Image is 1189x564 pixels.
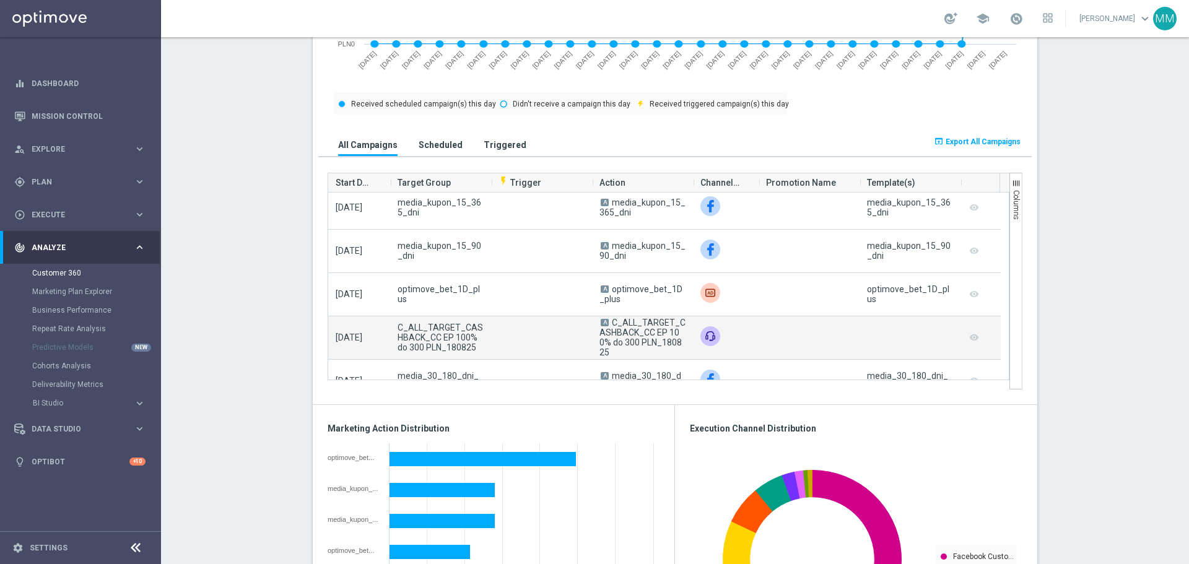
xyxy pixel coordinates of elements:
div: media_kupon_15_90_dni [328,516,380,523]
span: optimove_bet_1D_plus [599,284,682,304]
span: Channel(s) [700,170,741,195]
h3: All Campaigns [338,139,398,150]
span: media_kupon_15_90_dni [398,241,484,261]
a: Optibot [32,445,129,478]
i: keyboard_arrow_right [134,176,146,188]
text: [DATE] [965,50,986,70]
text: Received triggered campaign(s) this day [650,100,789,108]
div: Dashboard [14,67,146,100]
text: [DATE] [748,50,769,70]
div: Facebook Custom Audience [700,196,720,216]
text: [DATE] [357,50,378,70]
div: NEW [131,344,151,352]
button: Mission Control [14,111,146,121]
span: Template(s) [867,170,915,195]
img: Facebook Custom Audience [700,370,720,389]
text: [DATE] [509,50,529,70]
i: keyboard_arrow_right [134,241,146,253]
span: Columns [1012,190,1021,220]
text: [DATE] [379,50,399,70]
i: track_changes [14,242,25,253]
text: [DATE] [922,50,943,70]
div: Call center [700,326,720,346]
span: A [601,285,609,293]
span: media_kupon_15_365_dni [398,197,484,217]
span: A [601,319,609,326]
i: keyboard_arrow_right [134,397,146,409]
img: Criteo [700,283,720,303]
img: Facebook Custom Audience [700,240,720,259]
text: [DATE] [857,50,878,70]
span: Target Group [398,170,451,195]
span: Data Studio [32,425,134,433]
button: Scheduled [416,133,466,156]
span: Trigger [499,178,541,188]
h3: Marketing Action Distribution [328,423,660,434]
a: Customer 360 [32,268,129,278]
text: [DATE] [900,50,921,70]
button: track_changes Analyze keyboard_arrow_right [14,243,146,253]
span: optimove_bet_1D_plus [398,284,484,304]
span: BI Studio [33,399,121,407]
a: Settings [30,544,68,552]
i: settings [12,542,24,553]
i: keyboard_arrow_right [134,423,146,435]
a: Dashboard [32,67,146,100]
button: Data Studio keyboard_arrow_right [14,424,146,434]
text: [DATE] [401,50,421,70]
i: equalizer [14,78,25,89]
div: BI Studio keyboard_arrow_right [32,398,146,408]
div: Business Performance [32,301,160,319]
button: gps_fixed Plan keyboard_arrow_right [14,177,146,187]
span: Analyze [32,244,134,251]
text: [DATE] [661,50,682,70]
span: Export All Campaigns [946,137,1021,146]
span: Start Date [336,170,373,195]
span: media_kupon_15_90_dni [599,241,686,261]
span: C_ALL_TARGET_CASHBACK_CC EP 100% do 300 PLN_180825 [398,323,484,352]
text: [DATE] [726,50,747,70]
text: [DATE] [987,50,1008,70]
a: Repeat Rate Analysis [32,324,129,334]
div: Optibot [14,445,146,478]
button: lightbulb Optibot +10 [14,457,146,467]
button: open_in_browser Export All Campaigns [932,133,1022,150]
div: MM [1153,7,1177,30]
text: [DATE] [705,50,725,70]
text: [DATE] [835,50,856,70]
div: +10 [129,458,146,466]
text: [DATE] [944,50,964,70]
div: Data Studio [14,423,134,435]
i: person_search [14,144,25,155]
text: [DATE] [531,50,551,70]
span: [DATE] [336,376,362,386]
text: [DATE] [596,50,617,70]
text: [DATE] [792,50,812,70]
div: BI Studio [32,394,160,412]
i: lightbulb [14,456,25,467]
text: [DATE] [683,50,703,70]
span: media_kupon_15_365_dni [599,197,686,217]
span: C_ALL_TARGET_CASHBACK_CC EP 100% do 300 PLN_180825 [599,318,686,357]
div: optimove_bet_1D_plus [328,454,380,461]
span: Promotion Name [766,170,836,195]
h3: Scheduled [419,139,463,150]
i: flash_on [499,176,508,186]
text: PLN0 [338,40,355,48]
text: [DATE] [640,50,660,70]
text: Facebook Custo… [953,552,1014,561]
div: Marketing Plan Explorer [32,282,160,301]
span: [DATE] [336,246,362,256]
a: Business Performance [32,305,129,315]
div: media_kupon_15_365_dni [867,197,953,217]
span: media_30_180_dni_STSPolityka [398,371,484,391]
i: play_circle_outline [14,209,25,220]
a: Mission Control [32,100,146,132]
text: [DATE] [552,50,573,70]
i: gps_fixed [14,176,25,188]
span: Action [599,170,625,195]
